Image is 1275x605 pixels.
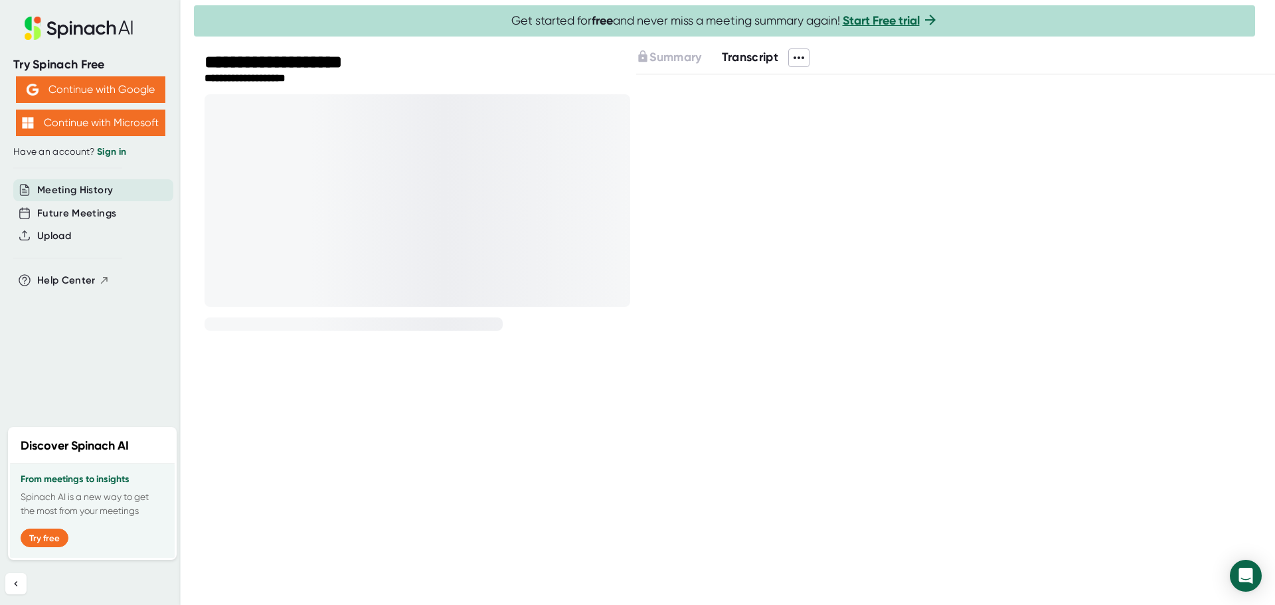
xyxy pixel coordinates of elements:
[37,273,110,288] button: Help Center
[722,48,779,66] button: Transcript
[592,13,613,28] b: free
[16,110,165,136] button: Continue with Microsoft
[649,50,701,64] span: Summary
[13,146,167,158] div: Have an account?
[37,228,71,244] button: Upload
[13,57,167,72] div: Try Spinach Free
[843,13,920,28] a: Start Free trial
[16,76,165,103] button: Continue with Google
[722,50,779,64] span: Transcript
[27,84,39,96] img: Aehbyd4JwY73AAAAAElFTkSuQmCC
[636,48,721,67] div: Upgrade to access
[37,206,116,221] button: Future Meetings
[21,474,164,485] h3: From meetings to insights
[5,573,27,594] button: Collapse sidebar
[21,490,164,518] p: Spinach AI is a new way to get the most from your meetings
[37,183,113,198] button: Meeting History
[21,529,68,547] button: Try free
[97,146,126,157] a: Sign in
[511,13,938,29] span: Get started for and never miss a meeting summary again!
[21,437,129,455] h2: Discover Spinach AI
[636,48,701,66] button: Summary
[37,273,96,288] span: Help Center
[1230,560,1262,592] div: Open Intercom Messenger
